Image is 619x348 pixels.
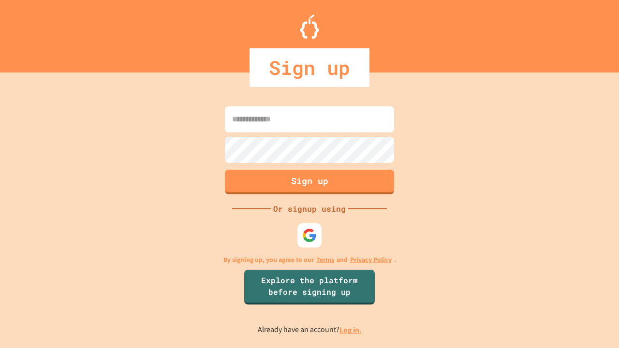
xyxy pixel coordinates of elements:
[316,255,334,265] a: Terms
[300,14,319,39] img: Logo.svg
[225,170,394,194] button: Sign up
[302,228,317,243] img: google-icon.svg
[223,255,396,265] p: By signing up, you agree to our and .
[271,203,348,215] div: Or signup using
[350,255,392,265] a: Privacy Policy
[244,270,375,304] a: Explore the platform before signing up
[250,48,369,87] div: Sign up
[339,325,362,335] a: Log in.
[258,324,362,336] p: Already have an account?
